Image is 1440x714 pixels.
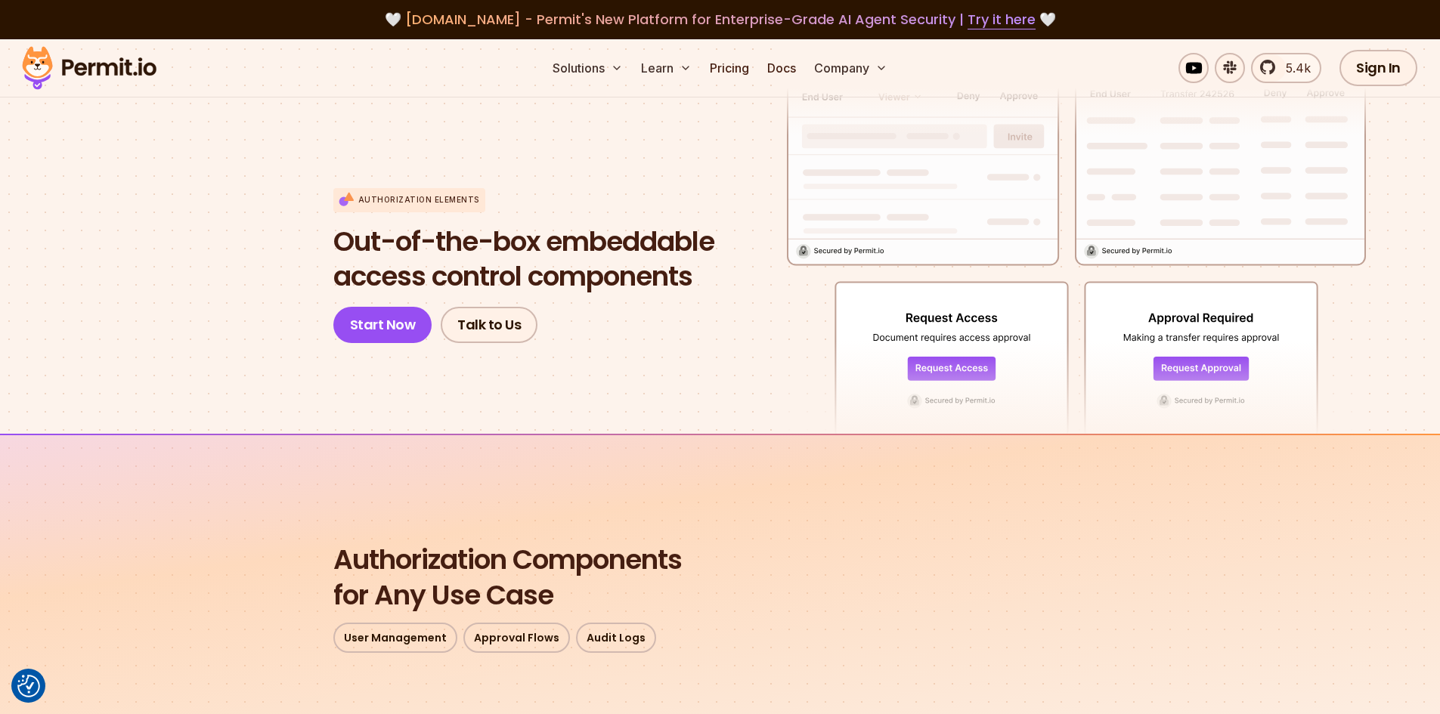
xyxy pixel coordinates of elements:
h1: access control components [333,224,714,295]
a: Sign In [1339,50,1417,86]
button: Company [808,53,893,83]
a: Talk to Us [441,307,537,343]
span: Out-of-the-box embeddable [333,224,714,260]
button: Solutions [547,53,629,83]
a: 5.4k [1251,53,1321,83]
button: Learn [635,53,698,83]
span: [DOMAIN_NAME] - Permit's New Platform for Enterprise-Grade AI Agent Security | [405,10,1036,29]
a: Start Now [333,307,432,343]
a: Try it here [968,10,1036,29]
span: Authorization Components [333,542,1107,578]
div: 🤍 🤍 [36,9,1404,30]
p: Authorization Elements [358,194,479,206]
a: Approval Flows [463,623,570,653]
button: Consent Preferences [17,675,40,697]
a: Pricing [704,53,755,83]
a: Audit Logs [576,623,656,653]
a: User Management [333,623,457,653]
img: Revisit consent button [17,675,40,697]
img: Permit logo [15,42,163,94]
span: 5.4k [1277,59,1311,77]
h2: for Any Use Case [333,542,1107,614]
a: Docs [761,53,802,83]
